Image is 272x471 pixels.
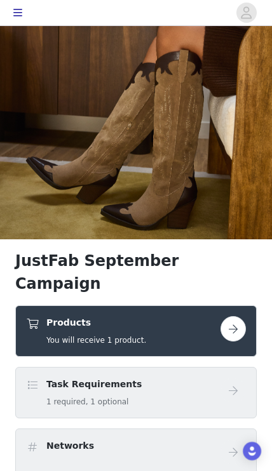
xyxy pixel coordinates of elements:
[15,305,257,357] div: Products
[240,3,252,23] div: avatar
[15,249,257,295] h1: JustFab September Campaign
[15,367,257,418] div: Task Requirements
[46,439,94,453] h4: Networks
[46,396,142,408] h5: 1 required, 1 optional
[46,378,142,391] h4: Task Requirements
[243,442,261,460] div: Open Intercom Messenger
[46,335,146,346] h5: You will receive 1 product.
[46,316,146,329] h4: Products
